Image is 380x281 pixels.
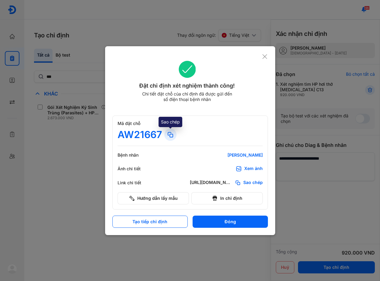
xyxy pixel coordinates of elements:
button: Hướng dẫn lấy mẫu [118,192,189,204]
button: In chỉ định [191,192,263,204]
div: AW21667 [118,129,162,141]
button: Đóng [193,216,268,228]
div: Ảnh chi tiết [118,166,154,172]
div: [URL][DOMAIN_NAME] [190,180,232,186]
div: Xem ảnh [244,166,263,172]
button: Tạo tiếp chỉ định [112,216,188,228]
div: Mã đặt chỗ [118,121,263,126]
div: Chi tiết đặt chỗ của chỉ định đã được gửi đến số điện thoại bệnh nhân [139,91,235,102]
span: Sao chép [243,180,263,186]
div: Link chi tiết [118,180,154,186]
div: Đặt chỉ định xét nghiệm thành công! [112,82,262,90]
div: [PERSON_NAME] [190,152,263,158]
div: Bệnh nhân [118,152,154,158]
